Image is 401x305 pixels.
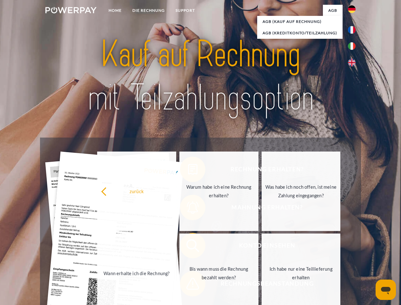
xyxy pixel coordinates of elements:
img: de [348,5,356,13]
img: fr [348,26,356,34]
a: DIE RECHNUNG [127,5,170,16]
a: Was habe ich noch offen, ist meine Zahlung eingegangen? [262,152,341,231]
a: Home [103,5,127,16]
a: agb [323,5,343,16]
img: logo-powerpay-white.svg [45,7,97,13]
div: Was habe ich noch offen, ist meine Zahlung eingegangen? [265,183,337,200]
img: en [348,59,356,66]
div: Wann erhalte ich die Rechnung? [101,269,172,277]
a: AGB (Kreditkonto/Teilzahlung) [257,27,343,39]
div: Bis wann muss die Rechnung bezahlt werden? [183,265,255,282]
div: zurück [101,187,172,195]
a: AGB (Kauf auf Rechnung) [257,16,343,27]
div: Ich habe nur eine Teillieferung erhalten [265,265,337,282]
div: Warum habe ich eine Rechnung erhalten? [183,183,255,200]
img: it [348,42,356,50]
a: SUPPORT [170,5,200,16]
iframe: Schaltfläche zum Öffnen des Messaging-Fensters [376,280,396,300]
img: title-powerpay_de.svg [61,30,340,122]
